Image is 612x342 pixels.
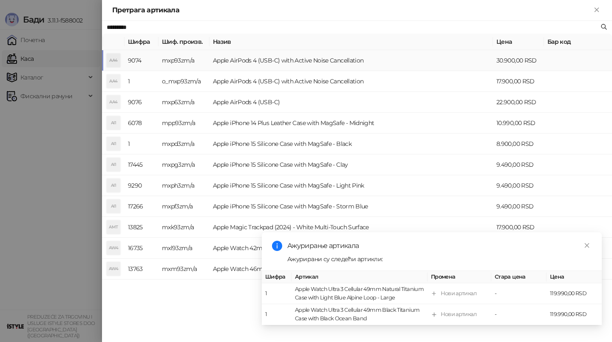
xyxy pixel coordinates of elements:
[493,154,544,175] td: 9.490,00 RSD
[125,196,159,217] td: 17266
[210,71,493,92] td: Apple AirPods 4 (USB-C) with Active Noise Cancellation
[125,154,159,175] td: 17445
[112,5,592,15] div: Претрага артикала
[210,217,493,238] td: Apple Magic Trackpad (2024) - White Multi-Touch Surface
[107,199,120,213] div: AI1
[210,113,493,134] td: Apple iPhone 14 Plus Leather Case with MagSafe - Midnight
[428,271,491,283] th: Промена
[292,284,428,305] td: Apple Watch Ultra 3 Cellular 49mm Natural Titanium Case with Light Blue Alpine Loop - Large
[262,305,292,325] td: 1
[210,238,493,259] td: Apple Watch 42mm Sport Band: Lake Green Sport Band - S/M (Seasonal)
[125,238,159,259] td: 16735
[125,92,159,113] td: 9076
[159,92,210,113] td: mxp63zm/a
[125,259,159,279] td: 13763
[493,134,544,154] td: 8.900,00 RSD
[107,54,120,67] div: AA4
[547,305,602,325] td: 119.990,00 RSD
[107,116,120,130] div: AI1
[107,241,120,255] div: AW4
[210,154,493,175] td: Apple iPhone 15 Silicone Case with MagSafe - Clay
[210,34,493,50] th: Назив
[592,5,602,15] button: Close
[159,238,210,259] td: mxl93zm/a
[107,158,120,171] div: AI1
[262,284,292,305] td: 1
[125,50,159,71] td: 9074
[159,196,210,217] td: mxpf3zm/a
[292,271,428,283] th: Артикал
[159,71,210,92] td: o_mxp93zm/a
[125,113,159,134] td: 6078
[292,305,428,325] td: Apple Watch Ultra 3 Cellular 49mm Black Titanium Case with Black Ocean Band
[125,71,159,92] td: 1
[287,241,592,251] div: Ажурирање артикала
[210,50,493,71] td: Apple AirPods 4 (USB-C) with Active Noise Cancellation
[159,259,210,279] td: mxm93zm/a
[159,113,210,134] td: mpp93zm/a
[107,137,120,151] div: AI1
[125,134,159,154] td: 1
[159,50,210,71] td: mxp93zm/a
[159,134,210,154] td: mxpd3zm/a
[584,242,590,248] span: close
[107,95,120,109] div: AA4
[107,220,120,234] div: AMT
[125,217,159,238] td: 13825
[107,262,120,276] div: AW4
[493,196,544,217] td: 9.490,00 RSD
[287,254,592,264] div: Ажурирани су следећи артикли:
[493,34,544,50] th: Цена
[210,92,493,113] td: Apple AirPods 4 (USB-C)
[441,290,476,298] div: Нови артикал
[441,311,476,319] div: Нови артикал
[159,175,210,196] td: mxph3zm/a
[493,92,544,113] td: 22.900,00 RSD
[544,34,612,50] th: Бар код
[159,154,210,175] td: mxpg3zm/a
[210,134,493,154] td: Apple iPhone 15 Silicone Case with MagSafe - Black
[107,74,120,88] div: AA4
[272,241,282,251] span: info-circle
[107,179,120,192] div: AI1
[547,271,602,283] th: Цена
[491,284,547,305] td: -
[125,175,159,196] td: 9290
[210,259,493,279] td: Apple Watch 46mm Sport Band: Light Blush Sport Band - M/L
[491,305,547,325] td: -
[210,196,493,217] td: Apple iPhone 15 Silicone Case with MagSafe - Storm Blue
[493,217,544,238] td: 17.900,00 RSD
[491,271,547,283] th: Стара цена
[125,34,159,50] th: Шифра
[159,217,210,238] td: mxk93zm/a
[159,34,210,50] th: Шиф. произв.
[493,50,544,71] td: 30.900,00 RSD
[210,175,493,196] td: Apple iPhone 15 Silicone Case with MagSafe - Light Pink
[582,241,592,250] a: Close
[547,284,602,305] td: 119.990,00 RSD
[493,71,544,92] td: 17.900,00 RSD
[493,113,544,134] td: 10.990,00 RSD
[493,175,544,196] td: 9.490,00 RSD
[262,271,292,283] th: Шифра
